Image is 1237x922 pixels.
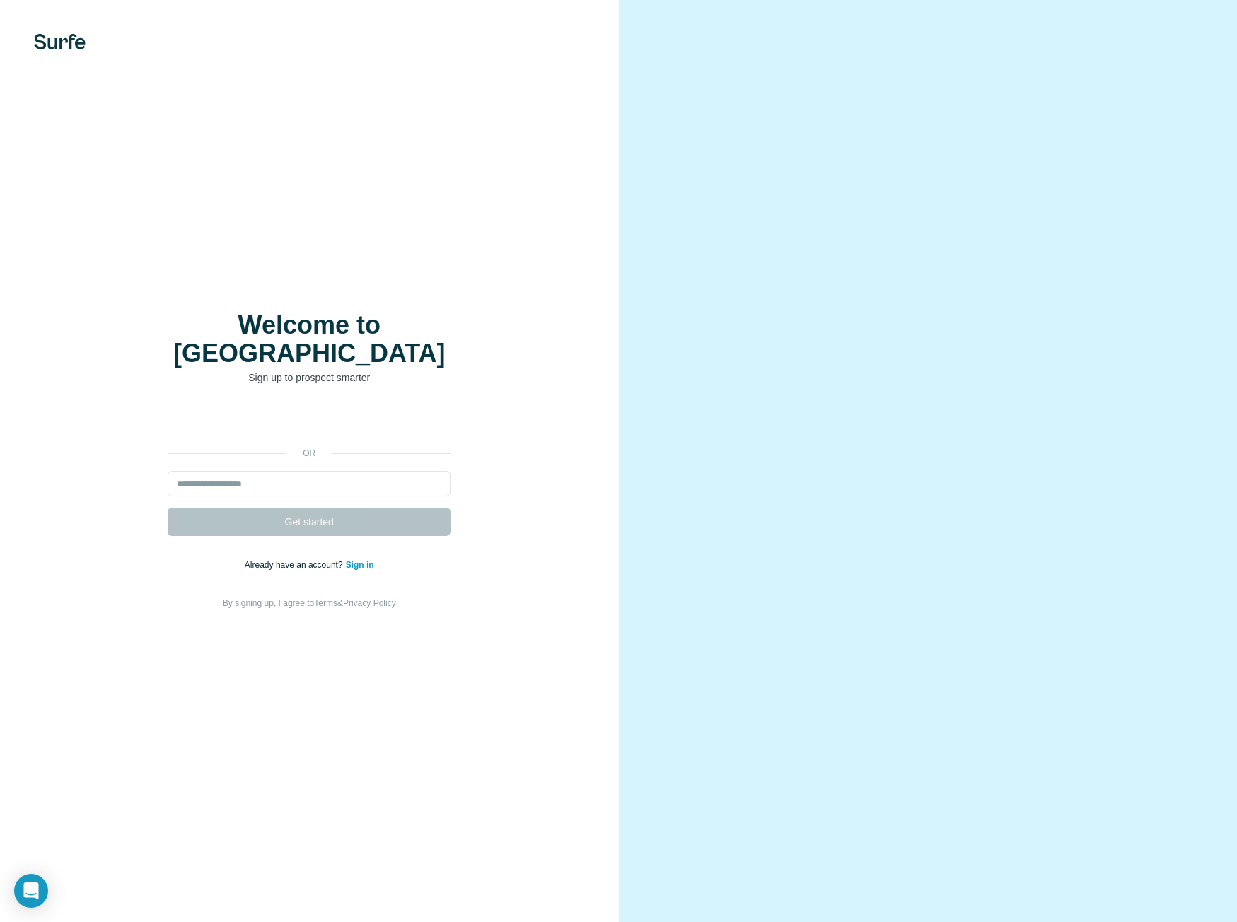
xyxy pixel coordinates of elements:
span: Already have an account? [245,560,346,570]
p: or [286,447,332,460]
a: Terms [314,598,337,608]
span: By signing up, I agree to & [223,598,396,608]
iframe: Sign in with Google Button [161,406,458,437]
a: Privacy Policy [343,598,396,608]
p: Sign up to prospect smarter [168,370,451,385]
a: Sign in [346,560,374,570]
div: Open Intercom Messenger [14,874,48,908]
h1: Welcome to [GEOGRAPHIC_DATA] [168,311,451,368]
img: Surfe's logo [34,34,86,49]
